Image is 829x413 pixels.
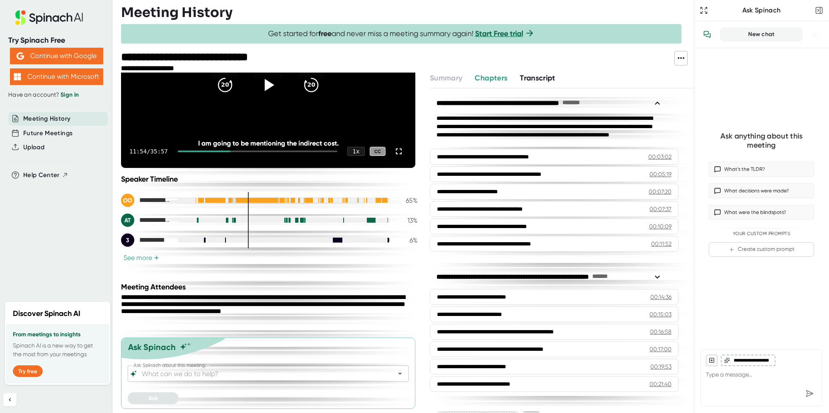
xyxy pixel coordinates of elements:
[475,73,507,83] span: Chapters
[10,48,103,64] button: Continue with Google
[121,233,134,247] div: 3
[650,328,671,336] div: 00:16:58
[650,362,671,371] div: 00:19:53
[121,253,162,262] button: See more+
[150,139,386,147] div: I am going to be mentioning the indirect cost.
[23,143,44,152] button: Upload
[430,73,462,84] button: Summary
[13,341,102,359] p: Spinach AI is a new way to get the most from your meetings
[650,205,671,213] div: 00:07:37
[10,68,103,85] button: Continue with Microsoft
[650,345,671,353] div: 00:17:00
[154,255,159,261] span: +
[148,395,158,402] span: Ask
[726,31,797,38] div: New chat
[129,148,168,155] div: 11:54 / 35:57
[710,6,813,15] div: Ask Spinach
[8,91,104,99] div: Have an account?
[651,240,671,248] div: 00:11:52
[813,5,825,16] button: Close conversation sidebar
[648,153,671,161] div: 00:03:02
[318,29,332,38] b: free
[121,214,171,227] div: Alice Tkachik
[397,197,417,204] div: 65 %
[709,231,814,237] div: Your Custom Prompts
[23,170,68,180] button: Help Center
[121,214,134,227] div: AT
[13,331,102,338] h3: From meetings to insights
[394,368,406,379] button: Open
[61,91,79,98] a: Sign in
[397,236,417,244] div: 6 %
[650,293,671,301] div: 00:14:36
[520,73,555,83] span: Transcript
[347,147,365,156] div: 1 x
[128,342,176,352] div: Ask Spinach
[709,162,814,177] button: What’s the TLDR?
[475,29,523,38] a: Start Free trial
[121,5,233,20] h3: Meeting History
[709,205,814,220] button: What were the blindspots?
[17,52,24,60] img: Aehbyd4JwY73AAAAAElFTkSuQmCC
[520,73,555,84] button: Transcript
[709,131,814,150] div: Ask anything about this meeting
[699,26,715,43] button: View conversation history
[430,73,462,83] span: Summary
[128,392,179,404] button: Ask
[13,365,43,377] button: Try free
[709,242,814,257] button: Create custom prompt
[397,216,417,224] div: 13 %
[121,194,171,207] div: Olawumi, Olumuyiwa
[23,129,73,138] button: Future Meetings
[140,368,382,379] input: What can we do to help?
[121,194,134,207] div: OO
[650,380,671,388] div: 00:21:40
[121,282,419,292] div: Meeting Attendees
[13,308,80,319] h2: Discover Spinach AI
[698,5,710,16] button: Expand to Ask Spinach page
[802,386,817,401] div: Send message
[121,175,417,184] div: Speaker Timeline
[3,393,17,406] button: Collapse sidebar
[23,170,60,180] span: Help Center
[649,222,671,231] div: 00:10:09
[475,73,507,84] button: Chapters
[23,114,70,124] button: Meeting History
[268,29,535,39] span: Get started for and never miss a meeting summary again!
[8,36,104,45] div: Try Spinach Free
[709,183,814,198] button: What decisions were made?
[370,147,385,156] div: CC
[649,187,671,196] div: 00:07:20
[650,170,671,178] div: 00:05:19
[650,310,671,318] div: 00:15:03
